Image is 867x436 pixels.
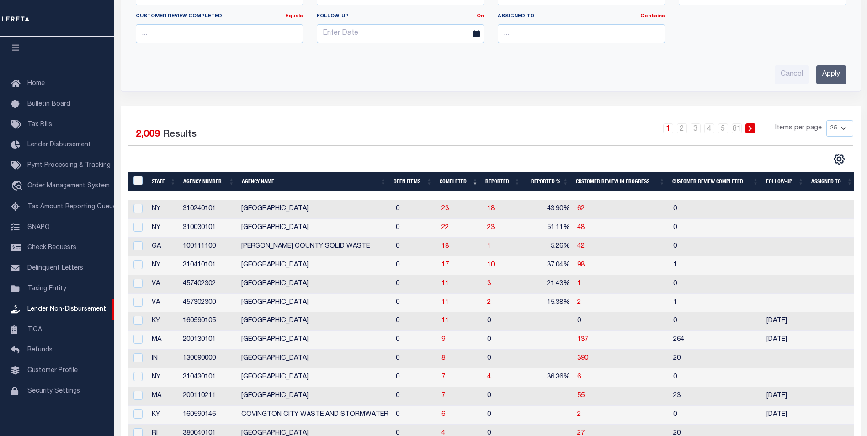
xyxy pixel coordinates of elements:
[179,350,237,368] td: 130090000
[669,172,762,191] th: Customer Review Completed: activate to sort column ascending
[487,299,491,306] span: 2
[179,200,237,219] td: 310240101
[238,387,392,406] td: [GEOGRAPHIC_DATA]
[487,206,495,212] span: 18
[487,374,491,380] a: 4
[238,406,392,425] td: COVINGTON CITY WASTE AND STORMWATER
[441,411,445,418] a: 6
[577,393,585,399] a: 55
[441,299,449,306] a: 11
[441,281,449,287] a: 11
[392,294,438,313] td: 0
[238,238,392,256] td: [PERSON_NAME] COUNTY SOLID WASTE
[441,393,445,399] span: 7
[484,331,526,350] td: 0
[179,275,237,294] td: 457402302
[179,256,237,275] td: 310410101
[670,219,763,238] td: 0
[577,262,585,268] span: 98
[148,294,179,313] td: VA
[392,275,438,294] td: 0
[27,183,110,189] span: Order Management System
[148,368,179,387] td: NY
[577,299,581,306] a: 2
[574,312,670,331] td: 0
[487,262,495,268] a: 10
[285,14,303,19] a: Equals
[238,294,392,313] td: [GEOGRAPHIC_DATA]
[775,123,822,133] span: Items per page
[526,200,574,219] td: 43.90%
[670,200,763,219] td: 0
[392,256,438,275] td: 0
[441,336,445,343] a: 9
[136,130,160,139] span: 2,009
[670,294,763,313] td: 1
[392,387,438,406] td: 0
[526,275,574,294] td: 21.43%
[487,224,495,231] span: 23
[238,368,392,387] td: [GEOGRAPHIC_DATA]
[238,256,392,275] td: [GEOGRAPHIC_DATA]
[498,24,665,43] input: ...
[27,347,53,353] span: Refunds
[27,265,83,271] span: Delinquent Letters
[179,368,237,387] td: 310430101
[27,80,45,87] span: Home
[441,374,445,380] a: 7
[763,406,808,425] td: [DATE]
[238,172,390,191] th: Agency Name: activate to sort column ascending
[148,238,179,256] td: GA
[482,172,524,191] th: Reported: activate to sort column ascending
[577,374,581,380] span: 6
[775,65,809,84] input: Cancel
[310,13,491,21] label: Follow-up
[441,262,449,268] span: 17
[732,123,742,133] a: 81
[238,275,392,294] td: [GEOGRAPHIC_DATA]
[577,224,585,231] a: 48
[179,294,237,313] td: 457302300
[670,368,763,387] td: 0
[238,219,392,238] td: [GEOGRAPHIC_DATA]
[577,411,581,418] a: 2
[27,122,52,128] span: Tax Bills
[238,312,392,331] td: [GEOGRAPHIC_DATA]
[179,331,237,350] td: 200130101
[484,387,526,406] td: 0
[670,275,763,294] td: 0
[392,200,438,219] td: 0
[136,24,303,43] input: ...
[763,387,808,406] td: [DATE]
[670,256,763,275] td: 1
[670,350,763,368] td: 20
[577,281,581,287] span: 1
[640,14,665,19] a: Contains
[179,406,237,425] td: 160590146
[670,331,763,350] td: 264
[148,256,179,275] td: NY
[27,245,76,251] span: Check Requests
[577,206,585,212] a: 62
[27,204,117,210] span: Tax Amount Reporting Queue
[441,224,449,231] a: 22
[763,312,808,331] td: [DATE]
[148,219,179,238] td: NY
[148,200,179,219] td: NY
[148,406,179,425] td: KY
[691,123,701,133] a: 3
[392,331,438,350] td: 0
[148,331,179,350] td: MA
[27,326,42,333] span: TIQA
[441,355,445,362] span: 8
[148,172,180,191] th: State: activate to sort column ascending
[487,281,491,287] a: 3
[148,312,179,331] td: KY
